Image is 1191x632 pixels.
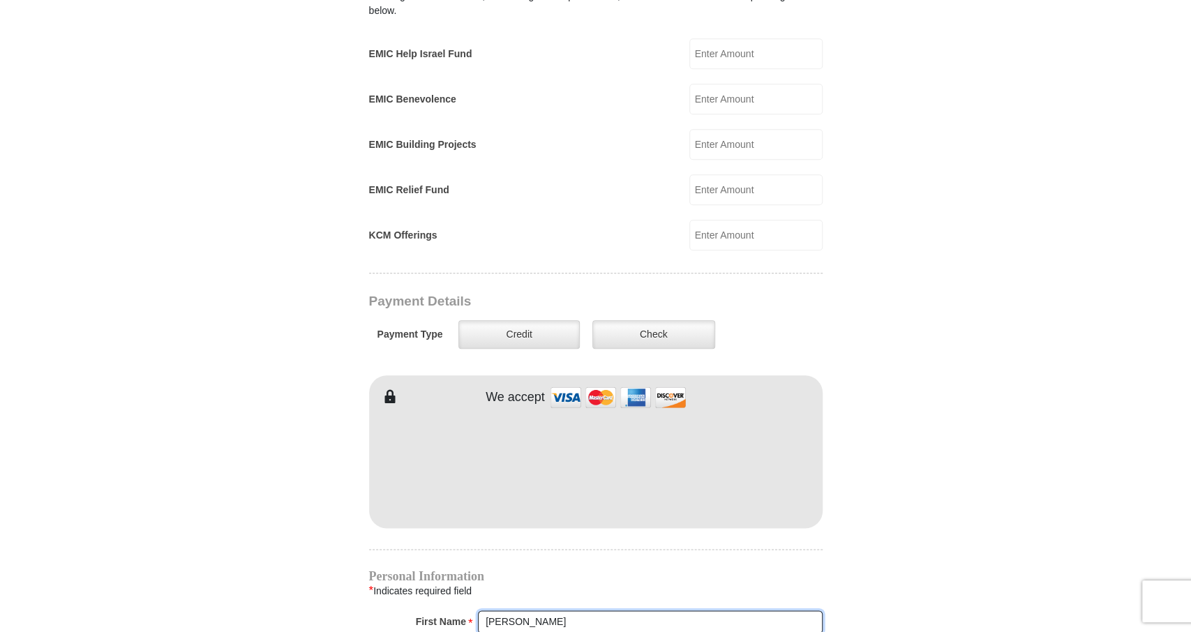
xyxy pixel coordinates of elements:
label: EMIC Relief Fund [369,183,449,197]
label: EMIC Building Projects [369,137,477,152]
label: EMIC Help Israel Fund [369,47,472,61]
input: Enter Amount [689,220,823,250]
input: Enter Amount [689,129,823,160]
div: Indicates required field [369,582,823,600]
h4: Personal Information [369,571,823,582]
strong: First Name [416,612,466,631]
h5: Payment Type [377,329,443,340]
label: Check [592,320,715,349]
label: EMIC Benevolence [369,92,456,107]
h4: We accept [486,390,545,405]
input: Enter Amount [689,174,823,205]
input: Enter Amount [689,84,823,114]
input: Enter Amount [689,38,823,69]
label: Credit [458,320,579,349]
h3: Payment Details [369,294,725,310]
img: credit cards accepted [548,382,688,412]
label: KCM Offerings [369,228,437,243]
